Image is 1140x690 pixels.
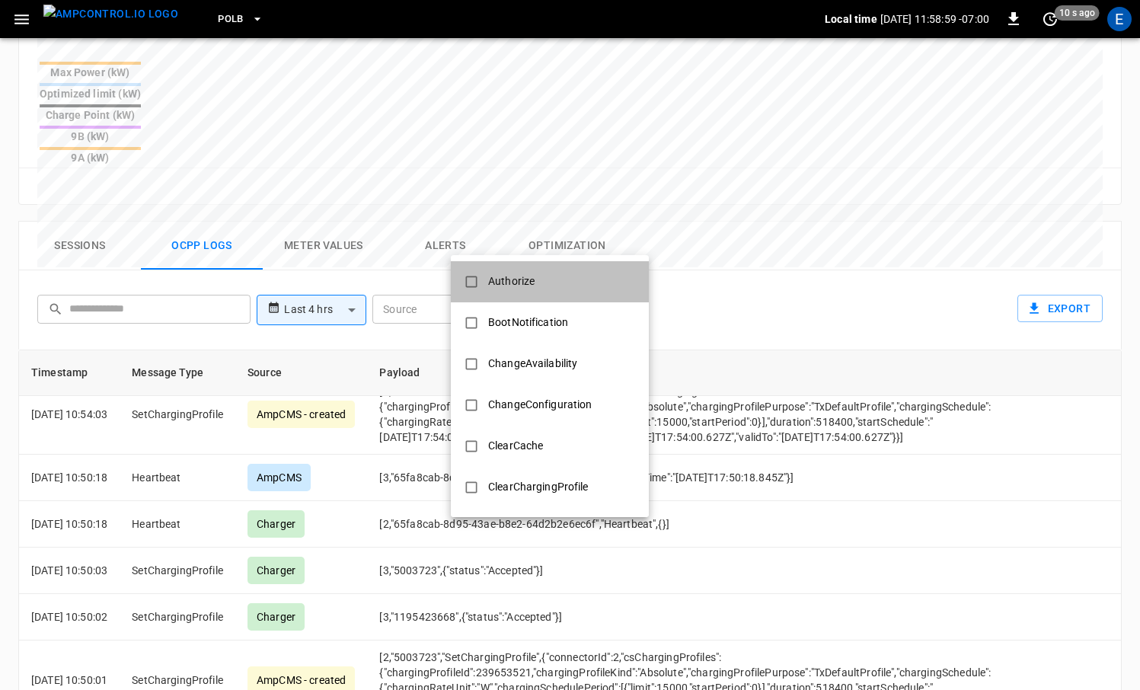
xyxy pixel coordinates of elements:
[479,432,552,460] div: ClearCache
[479,308,577,337] div: BootNotification
[479,514,561,542] div: DataTransfer
[479,267,544,295] div: Authorize
[479,391,602,419] div: ChangeConfiguration
[479,473,598,501] div: ClearChargingProfile
[479,350,586,378] div: ChangeAvailability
